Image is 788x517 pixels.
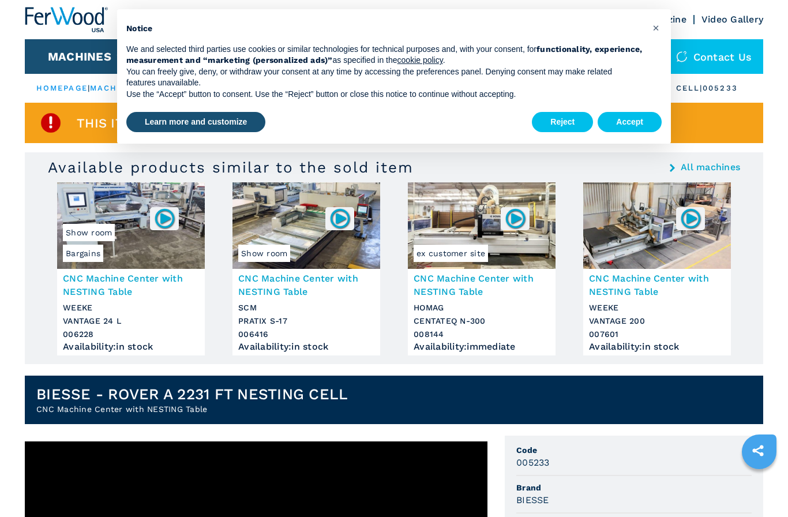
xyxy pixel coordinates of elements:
a: CNC Machine Center with NESTING Table HOMAG CENTATEQ N-300ex customer site008144CNC Machine Cente... [408,182,556,355]
h3: Available products similar to the sold item [48,158,414,177]
h3: CNC Machine Center with NESTING Table [414,272,550,298]
a: All machines [681,163,740,172]
button: Close this notice [647,18,665,37]
button: Learn more and customize [126,112,265,133]
div: Availability : immediate [414,344,550,350]
img: CNC Machine Center with NESTING Table WEEKE VANTAGE 24 L [57,182,205,269]
span: Code [516,444,752,456]
strong: functionality, experience, measurement and “marketing (personalized ads)” [126,44,643,65]
button: Reject [532,112,593,133]
img: CNC Machine Center with NESTING Table HOMAG CENTATEQ N-300 [408,182,556,269]
div: Contact us [665,39,764,74]
h3: BIESSE [516,493,549,507]
h3: CNC Machine Center with NESTING Table [63,272,199,298]
p: Use the “Accept” button to consent. Use the “Reject” button or close this notice to continue with... [126,89,643,100]
h3: WEEKE VANTAGE 24 L 006228 [63,301,199,341]
p: We and selected third parties use cookies or similar technologies for technical purposes and, wit... [126,44,643,66]
p: You can freely give, deny, or withdraw your consent at any time by accessing the preferences pane... [126,66,643,89]
a: CNC Machine Center with NESTING Table WEEKE VANTAGE 24 LBargainsShow room006228CNC Machine Center... [57,182,205,355]
iframe: Chat [739,465,779,508]
span: ex customer site [414,245,488,262]
h3: SCM PRATIX S-17 006416 [238,301,374,341]
span: Show room [238,245,290,262]
img: CNC Machine Center with NESTING Table WEEKE VANTAGE 200 [583,182,731,269]
h1: BIESSE - ROVER A 2231 FT NESTING CELL [36,385,348,403]
img: SoldProduct [39,111,62,134]
span: Brand [516,482,752,493]
a: CNC Machine Center with NESTING Table WEEKE VANTAGE 200007601CNC Machine Center with NESTING Tabl... [583,182,731,355]
span: Show room [63,224,115,241]
h3: CNC Machine Center with NESTING Table [589,272,725,298]
div: Availability : in stock [63,344,199,350]
h2: CNC Machine Center with NESTING Table [36,403,348,415]
div: Availability : in stock [589,344,725,350]
a: Video Gallery [701,14,763,25]
button: Machines [48,50,111,63]
img: 006416 [329,207,351,230]
img: Ferwood [25,7,108,32]
img: 007601 [680,207,702,230]
img: Contact us [676,51,688,62]
img: CNC Machine Center with NESTING Table SCM PRATIX S-17 [232,182,380,269]
p: 005233 [703,83,738,93]
button: Accept [598,112,662,133]
span: × [652,21,659,35]
span: | [88,84,90,92]
h3: HOMAG CENTATEQ N-300 008144 [414,301,550,341]
img: 008144 [504,207,527,230]
img: 006228 [153,207,176,230]
a: HOMEPAGE [36,84,88,92]
span: Bargains [63,245,103,262]
h2: Notice [126,23,643,35]
span: This item is already sold [77,117,260,130]
h3: WEEKE VANTAGE 200 007601 [589,301,725,341]
a: cookie policy [397,55,443,65]
a: sharethis [744,436,772,465]
h3: CNC Machine Center with NESTING Table [238,272,374,298]
h3: 005233 [516,456,550,469]
a: machines [90,84,140,92]
a: CNC Machine Center with NESTING Table SCM PRATIX S-17Show room006416CNC Machine Center with NESTI... [232,182,380,355]
div: Availability : in stock [238,344,374,350]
